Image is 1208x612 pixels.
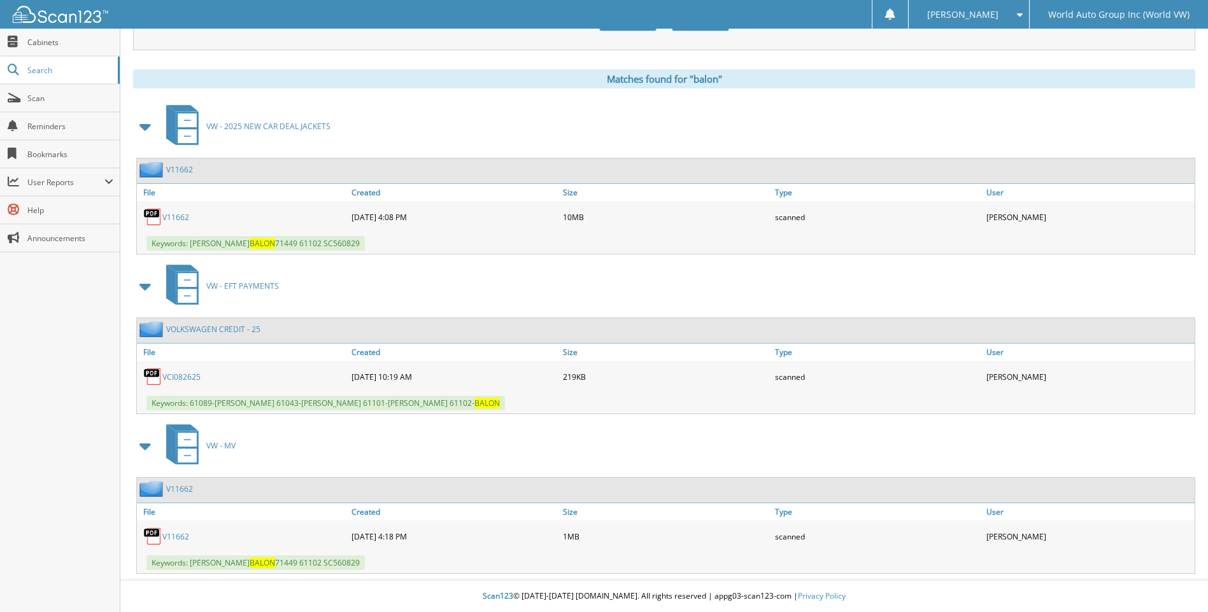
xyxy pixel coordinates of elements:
span: Reminders [27,121,113,132]
a: User [983,184,1195,201]
a: File [137,184,348,201]
span: BALON [250,238,275,249]
span: User Reports [27,177,104,188]
span: Scan [27,93,113,104]
div: scanned [772,204,983,230]
a: Size [560,184,771,201]
span: Search [27,65,111,76]
span: World Auto Group Inc (World VW) [1048,11,1190,18]
span: VW - MV [206,440,236,451]
a: VW - MV [159,421,236,471]
a: V11662 [166,483,193,494]
a: Size [560,344,771,361]
a: V11662 [166,164,193,175]
a: V11662 [162,212,189,223]
span: Keywords: [PERSON_NAME] 71449 61102 SC560829 [146,236,365,251]
div: [DATE] 10:19 AM [348,364,560,389]
div: [PERSON_NAME] [983,204,1195,230]
span: VW - EFT PAYMENTS [206,281,279,291]
span: Announcements [27,233,113,244]
div: Matches found for "balon" [133,69,1195,88]
a: Type [772,184,983,201]
span: Cabinets [27,37,113,48]
img: PDF.png [143,367,162,386]
img: PDF.png [143,207,162,226]
span: Keywords: [PERSON_NAME] 71449 61102 SC560829 [146,555,365,570]
img: folder2.png [139,481,166,497]
span: BALON [474,398,500,408]
a: VCI082625 [162,372,201,382]
div: 219KB [560,364,771,389]
a: Type [772,503,983,520]
a: Created [348,344,560,361]
div: scanned [772,364,983,389]
div: © [DATE]-[DATE] [DOMAIN_NAME]. All rights reserved | appg03-scan123-com | [120,581,1208,612]
a: V11662 [162,531,189,542]
a: Privacy Policy [798,590,846,601]
a: File [137,344,348,361]
img: folder2.png [139,162,166,177]
a: Size [560,503,771,520]
span: VW - 2025 NEW CAR DEAL JACKETS [206,121,330,132]
span: Keywords: 61089-[PERSON_NAME] 61043-[PERSON_NAME] 61101-[PERSON_NAME] 61102- [146,396,505,410]
img: folder2.png [139,321,166,337]
div: 1MB [560,524,771,549]
a: VW - 2025 NEW CAR DEAL JACKETS [159,101,330,151]
span: Bookmarks [27,149,113,160]
a: VOLKSWAGEN CREDIT - 25 [166,324,260,335]
img: PDF.png [143,527,162,546]
div: 10MB [560,204,771,230]
a: File [137,503,348,520]
span: [PERSON_NAME] [927,11,998,18]
iframe: Chat Widget [1144,551,1208,612]
span: BALON [250,557,275,568]
div: [PERSON_NAME] [983,524,1195,549]
div: [DATE] 4:18 PM [348,524,560,549]
a: User [983,344,1195,361]
div: [PERSON_NAME] [983,364,1195,389]
a: VW - EFT PAYMENTS [159,261,279,311]
span: Help [27,205,113,216]
div: scanned [772,524,983,549]
a: User [983,503,1195,520]
a: Created [348,184,560,201]
a: Created [348,503,560,520]
img: scan123-logo-white.svg [13,6,108,23]
span: Scan123 [483,590,513,601]
div: [DATE] 4:08 PM [348,204,560,230]
a: Type [772,344,983,361]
